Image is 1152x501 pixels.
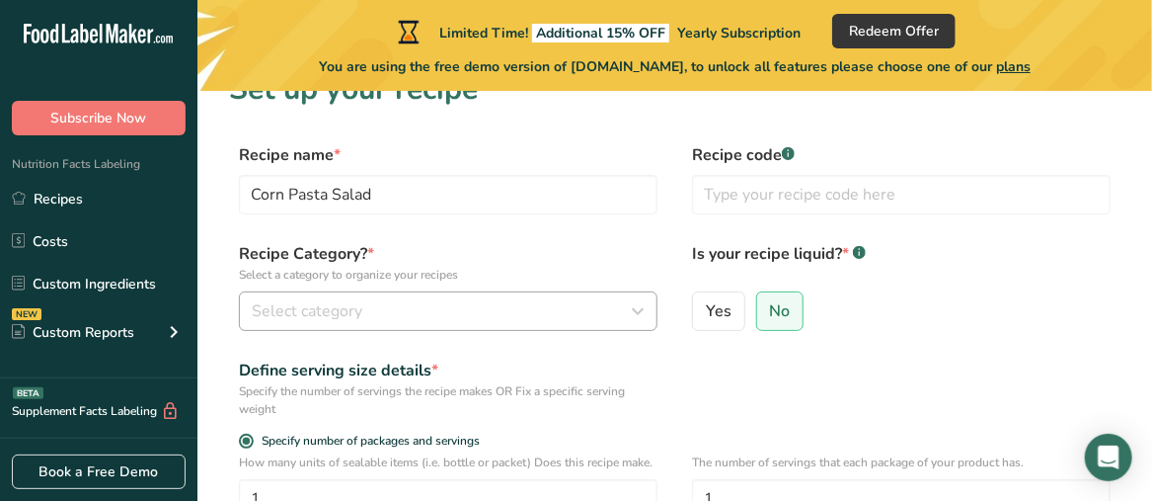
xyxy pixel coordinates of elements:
div: Limited Time! [394,20,801,43]
div: Open Intercom Messenger [1085,434,1132,481]
div: Custom Reports [12,322,134,343]
input: Type your recipe code here [692,175,1111,214]
button: Subscribe Now [12,101,186,135]
span: Redeem Offer [849,21,939,42]
p: How many units of sealable items (i.e. bottle or packet) Does this recipe make. [239,454,657,471]
label: Recipe name [239,143,657,167]
button: Redeem Offer [832,14,956,48]
div: Define serving size details [239,359,657,382]
span: You are using the free demo version of [DOMAIN_NAME], to unlock all features please choose one of... [319,56,1031,77]
span: No [770,301,791,321]
div: BETA [13,387,43,399]
span: Yes [706,301,731,321]
div: NEW [12,308,41,320]
button: Select category [239,292,657,331]
span: Yearly Subscription [677,24,801,42]
div: Specify the number of servings the recipe makes OR Fix a specific serving weight [239,382,657,418]
span: Specify number of packages and servings [254,434,480,449]
label: Recipe Category? [239,242,657,284]
p: Select a category to organize your recipes [239,266,657,284]
span: Additional 15% OFF [532,24,669,42]
a: Book a Free Demo [12,455,186,489]
input: Type your recipe name here [239,175,657,214]
span: Subscribe Now [51,108,147,128]
label: Recipe code [692,143,1111,167]
label: Is your recipe liquid? [692,242,1111,284]
span: Select category [252,299,362,323]
p: The number of servings that each package of your product has. [692,454,1111,471]
span: plans [996,57,1031,76]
